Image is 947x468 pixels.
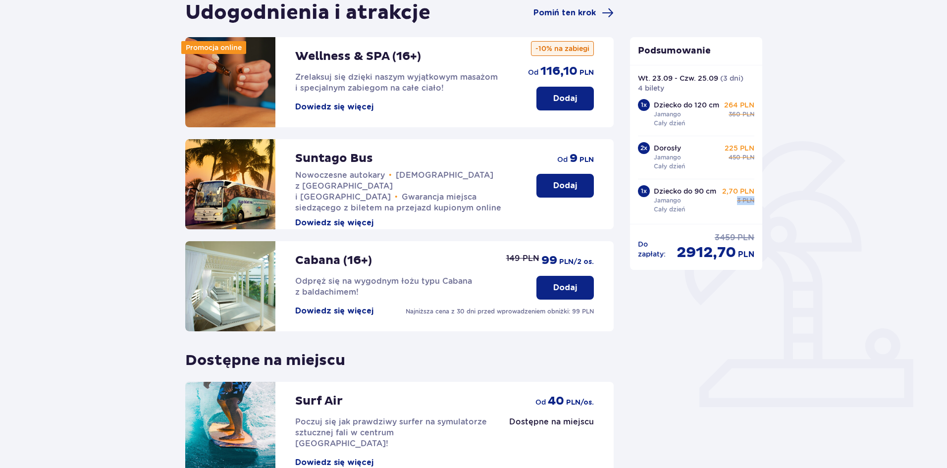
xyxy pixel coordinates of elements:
p: PLN [742,110,754,119]
p: 360 [729,110,740,119]
p: od [528,67,538,77]
div: 1 x [638,185,650,197]
button: Dodaj [536,276,594,300]
p: Dodaj [553,180,577,191]
img: attraction [185,241,275,331]
p: 450 [729,153,740,162]
a: Pomiń ten krok [533,7,614,19]
p: 3 [737,196,740,205]
p: od [535,397,546,407]
img: attraction [185,37,275,127]
p: Wellness & SPA (16+) [295,49,421,64]
p: 99 [541,253,557,268]
p: Dostępne na miejscu [185,343,345,370]
p: Cały dzień [654,119,685,128]
button: Dowiedz się więcej [295,102,373,112]
p: Dorosły [654,143,681,153]
span: • [395,192,398,202]
p: -10% na zabiegi [531,41,594,56]
p: Podsumowanie [630,45,763,57]
p: Dziecko do 90 cm [654,186,716,196]
span: Poczuj się jak prawdziwy surfer na symulatorze sztucznej fali w centrum [GEOGRAPHIC_DATA]! [295,417,487,448]
div: 2 x [638,142,650,154]
p: Do zapłaty : [638,239,677,259]
span: Zrelaksuj się dzięki naszym wyjątkowym masażom i specjalnym zabiegom na całe ciało! [295,72,498,93]
p: Dziecko do 120 cm [654,100,719,110]
p: Dodaj [553,282,577,293]
button: Dowiedz się więcej [295,306,373,316]
p: PLN [579,155,594,165]
p: Jamango [654,196,681,205]
p: PLN [738,249,754,260]
span: Odpręż się na wygodnym łożu typu Cabana z baldachimem! [295,276,472,297]
p: od [557,155,568,164]
p: Najniższa cena z 30 dni przed wprowadzeniem obniżki: 99 PLN [406,307,594,316]
div: 1 x [638,99,650,111]
p: Surf Air [295,394,343,409]
p: ( 3 dni ) [720,73,743,83]
button: Dowiedz się więcej [295,457,373,468]
p: 3459 [715,232,736,243]
img: attraction [185,139,275,229]
p: Jamango [654,153,681,162]
p: PLN [579,68,594,78]
p: 264 PLN [724,100,754,110]
p: PLN [742,196,754,205]
span: Pomiń ten krok [533,7,596,18]
p: 2912,70 [677,243,736,262]
p: 4 bilety [638,83,664,93]
p: Dodaj [553,93,577,104]
p: 9 [570,151,578,166]
button: Dowiedz się więcej [295,217,373,228]
p: PLN [742,153,754,162]
p: PLN /2 os. [559,257,594,267]
p: Dostępne na miejscu [509,416,594,427]
p: 40 [548,394,564,409]
p: Cały dzień [654,162,685,171]
div: Promocja online [181,41,246,54]
p: PLN [737,232,754,243]
p: 2,70 PLN [722,186,754,196]
p: PLN /os. [566,398,594,408]
p: Jamango [654,110,681,119]
p: Cały dzień [654,205,685,214]
p: Cabana (16+) [295,253,372,268]
p: Suntago Bus [295,151,373,166]
p: 116,10 [540,64,578,79]
button: Dodaj [536,174,594,198]
span: • [389,170,392,180]
p: Wt. 23.09 - Czw. 25.09 [638,73,718,83]
p: 149 PLN [506,253,539,264]
h1: Udogodnienia i atrakcje [185,0,430,25]
p: 225 PLN [725,143,754,153]
button: Dodaj [536,87,594,110]
span: [DEMOGRAPHIC_DATA] z [GEOGRAPHIC_DATA] i [GEOGRAPHIC_DATA] [295,170,493,202]
span: Nowoczesne autokary [295,170,385,180]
